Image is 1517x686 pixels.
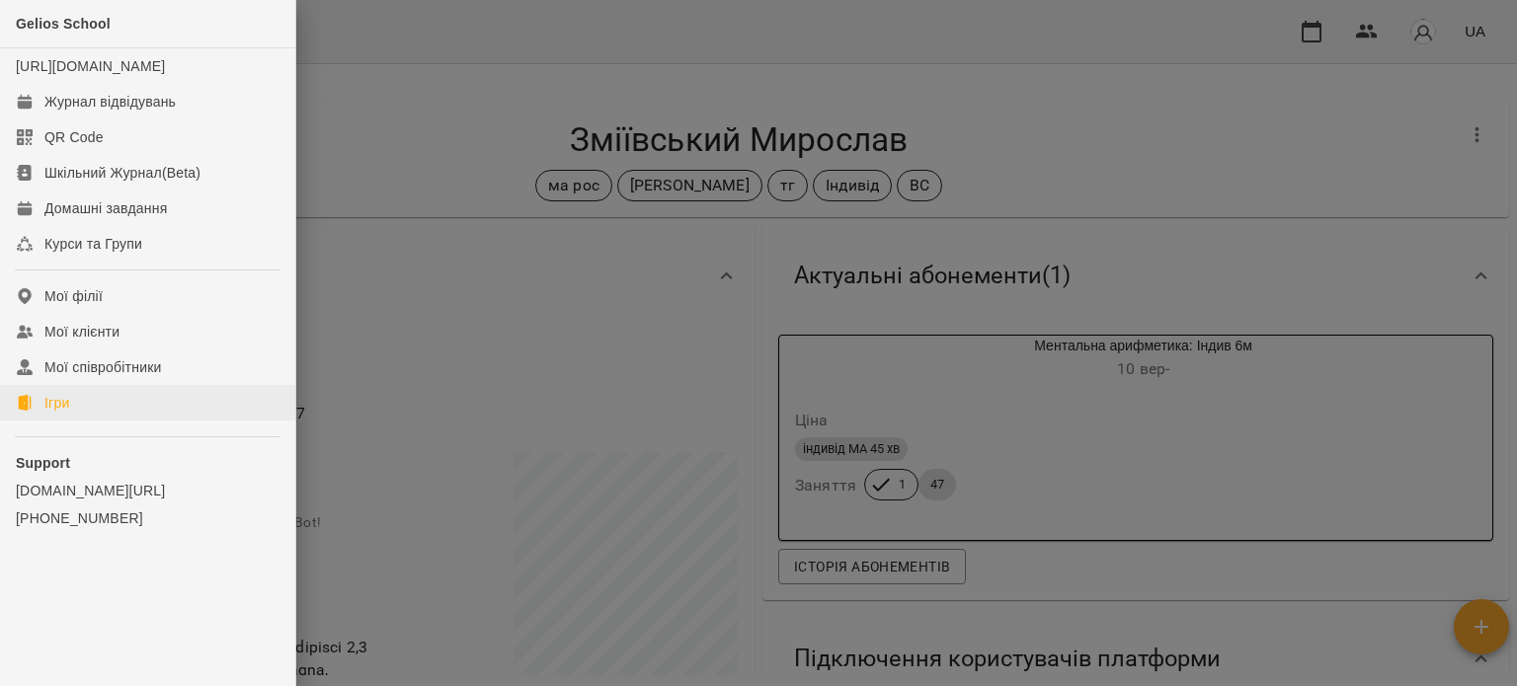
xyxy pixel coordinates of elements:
div: Шкільний Журнал(Beta) [44,163,200,183]
div: Мої клієнти [44,322,120,342]
span: Gelios School [16,16,111,32]
div: Курси та Групи [44,234,142,254]
div: Журнал відвідувань [44,92,176,112]
p: Support [16,453,279,473]
div: QR Code [44,127,104,147]
div: Ігри [44,393,69,413]
div: Домашні завдання [44,198,167,218]
a: [URL][DOMAIN_NAME] [16,58,165,74]
a: [PHONE_NUMBER] [16,508,279,528]
a: [DOMAIN_NAME][URL] [16,481,279,500]
div: Мої співробітники [44,357,162,377]
div: Мої філії [44,286,103,306]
